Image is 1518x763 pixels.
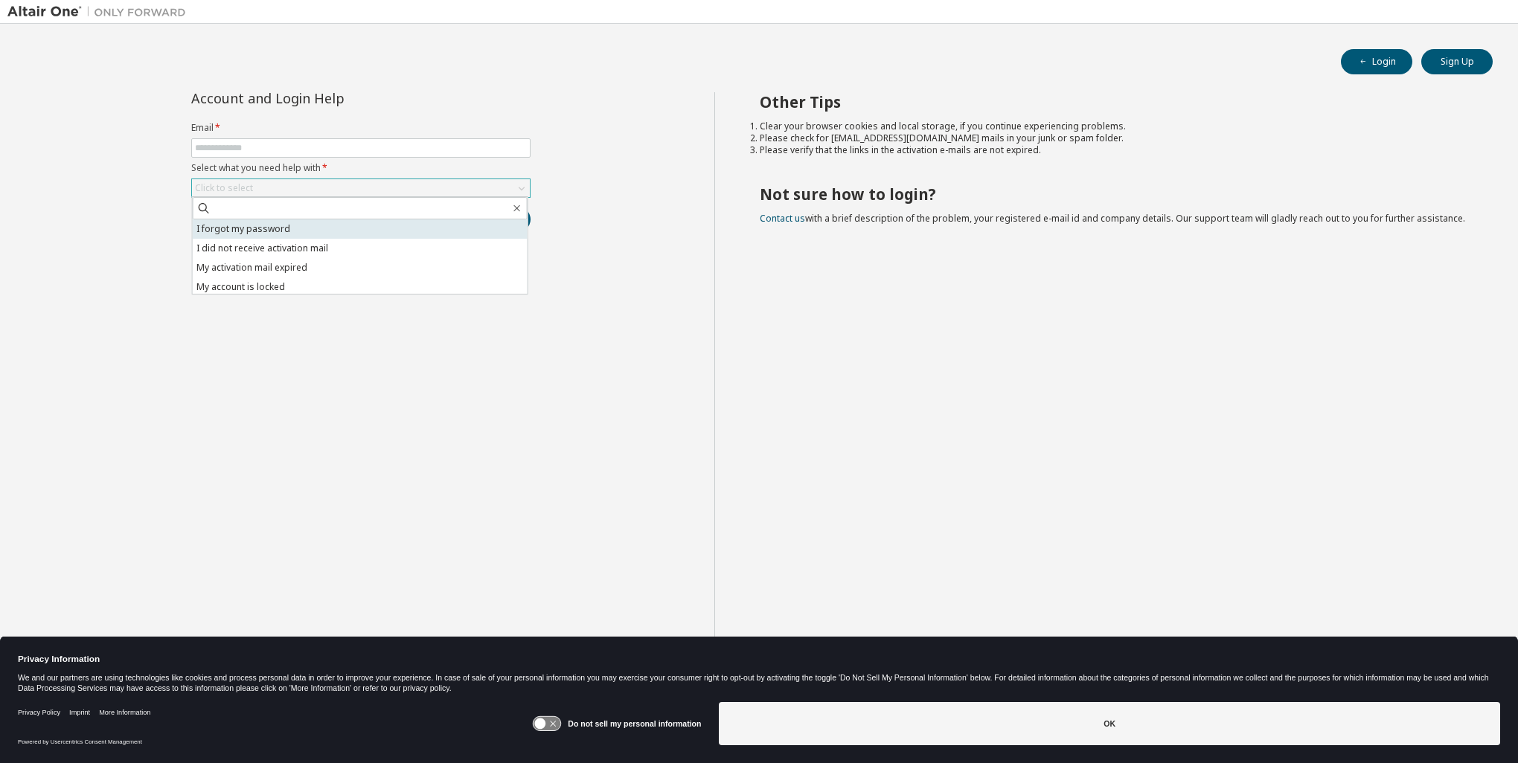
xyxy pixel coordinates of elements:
[760,212,805,225] a: Contact us
[760,92,1467,112] h2: Other Tips
[191,122,531,134] label: Email
[192,179,530,197] div: Click to select
[191,162,531,174] label: Select what you need help with
[760,132,1467,144] li: Please check for [EMAIL_ADDRESS][DOMAIN_NAME] mails in your junk or spam folder.
[760,212,1465,225] span: with a brief description of the problem, your registered e-mail id and company details. Our suppo...
[193,219,528,239] li: I forgot my password
[760,184,1467,204] h2: Not sure how to login?
[760,144,1467,156] li: Please verify that the links in the activation e-mails are not expired.
[7,4,193,19] img: Altair One
[195,182,253,194] div: Click to select
[1341,49,1412,74] button: Login
[760,120,1467,132] li: Clear your browser cookies and local storage, if you continue experiencing problems.
[191,92,463,104] div: Account and Login Help
[1421,49,1493,74] button: Sign Up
